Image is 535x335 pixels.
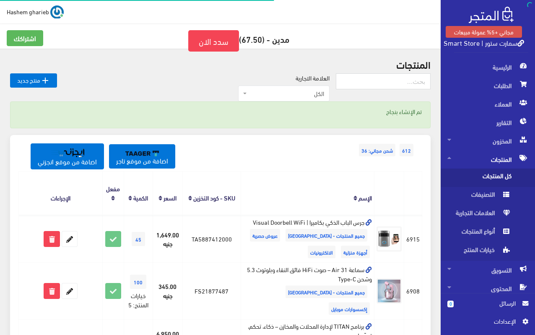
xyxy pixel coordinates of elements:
[447,242,511,261] span: خيارات المنتج
[241,263,374,319] td: سماعة Air 31 – صوت HiFi فائق النقاء وبلوتوث 5.3 وشحن Type-C
[447,95,528,113] span: العملاء
[447,261,528,279] span: التسويق
[193,192,235,203] a: SKU - كود التخزين
[447,132,528,150] span: المخزون
[447,113,528,132] span: التقارير
[447,301,454,307] span: 0
[308,246,335,258] span: الالكترونيات
[441,132,535,150] a: المخزون
[329,302,370,315] span: إكسسوارات موبايل
[130,275,146,289] span: 100
[441,205,535,224] a: العلامات التجارية
[358,192,372,203] a: الإسم
[19,171,103,215] th: الإجراءات
[7,6,49,17] span: Hashem gharieb
[441,169,535,187] a: كل المنتجات
[447,279,528,298] span: المحتوى
[249,89,324,98] span: الكل
[447,76,528,95] span: الطلبات
[10,73,57,88] a: منتج جديد
[133,192,148,203] a: الكمية
[182,263,241,319] td: FS21877487
[125,151,159,156] img: taager-logo-original.svg
[164,192,177,203] a: السعر
[447,58,528,76] span: الرئيسية
[446,26,522,38] a: مجاني +5% عمولة مبيعات
[128,289,148,310] span: خيارات المنتج: 5
[441,95,535,113] a: العملاء
[341,246,370,258] span: أجهزة منزلية
[454,317,515,326] span: اﻹعدادات
[250,229,280,242] span: عروض حصرية
[7,30,434,52] h5: مدين - (67.50)
[441,224,535,242] a: أنواع المنتجات
[441,113,535,132] a: التقارير
[447,299,528,317] a: 0 الرسائل
[359,144,395,156] span: شحن مجاني: 36
[31,143,104,169] a: اضافة من موقع انجزني
[441,242,535,261] a: خيارات المنتج
[404,215,422,262] td: 6915
[441,58,535,76] a: الرئيسية
[460,299,516,308] span: الرسائل
[377,278,402,304] img: smaaa-air-31-sot-hifi-fayk-alnkaaa-oblototh-53-oshhn-type-c.jpg
[404,263,422,319] td: 6908
[238,86,330,101] span: الكل
[40,75,50,86] i: 
[241,215,374,262] td: جرس الباب الذكي بكاميرا | Visual Doorbell WiFi
[441,150,535,169] a: المنتجات
[296,73,330,83] label: العلامة التجارية
[7,5,64,18] a: ... Hashem gharieb
[109,144,175,169] a: اضافة من موقع تاجر
[10,59,431,70] h2: المنتجات
[286,286,367,298] span: جميع المنتجات - [GEOGRAPHIC_DATA]
[441,279,535,298] a: المحتوى
[447,224,511,242] span: أنواع المنتجات
[19,107,422,116] p: تم الإنشاء بنجاح
[400,144,413,156] span: 612
[132,232,145,246] span: 45
[336,73,431,89] input: بحث...
[441,187,535,205] a: التصنيفات
[469,7,514,23] img: .
[286,229,367,242] span: جميع المنتجات - [GEOGRAPHIC_DATA]
[50,5,64,19] img: ...
[7,30,43,46] a: اشتراكك
[153,215,182,262] td: 1,649.00 جنيه
[444,36,524,49] a: سمارت ستور | Smart Store
[447,205,511,224] span: العلامات التجارية
[447,317,528,330] a: اﻹعدادات
[447,187,511,205] span: التصنيفات
[106,182,120,194] a: مفعل
[447,150,528,169] span: المنتجات
[51,148,84,157] img: angazny-logo.png
[153,263,182,319] td: 345.00 جنيه
[182,215,241,262] td: TA5887412000
[441,76,535,95] a: الطلبات
[447,169,511,187] span: كل المنتجات
[377,226,402,252] img: grs-albab-althky-bkamyra-visual-doorbell-wifi.jpg
[188,30,239,52] a: سدد الان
